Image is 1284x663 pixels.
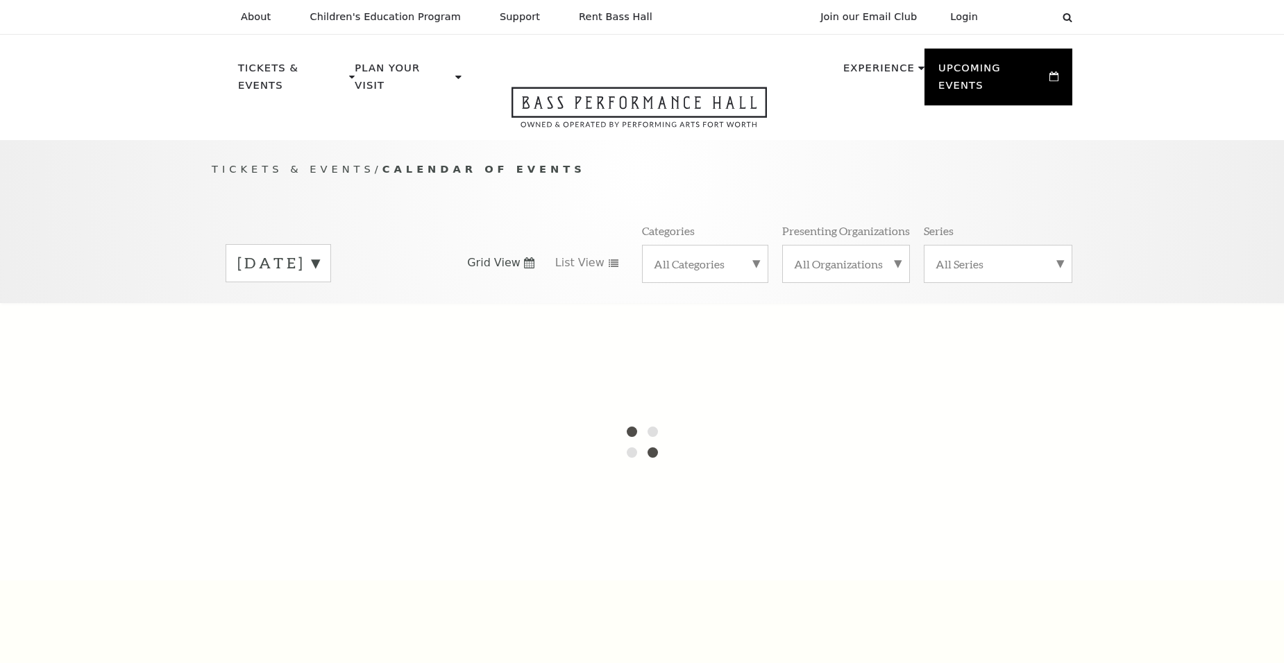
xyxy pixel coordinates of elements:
[936,257,1061,271] label: All Series
[310,11,461,23] p: Children's Education Program
[238,60,346,102] p: Tickets & Events
[843,60,915,85] p: Experience
[1000,10,1049,24] select: Select:
[237,252,319,274] label: [DATE]
[212,161,1072,178] p: /
[467,255,521,270] span: Grid View
[241,11,271,23] p: About
[212,163,375,175] span: Tickets & Events
[355,60,452,102] p: Plan Your Visit
[654,257,757,271] label: All Categories
[555,255,605,270] span: List View
[642,223,695,238] p: Categories
[938,60,1046,102] p: Upcoming Events
[782,223,910,238] p: Presenting Organizations
[579,11,652,23] p: Rent Bass Hall
[382,163,586,175] span: Calendar of Events
[794,257,898,271] label: All Organizations
[924,223,954,238] p: Series
[500,11,540,23] p: Support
